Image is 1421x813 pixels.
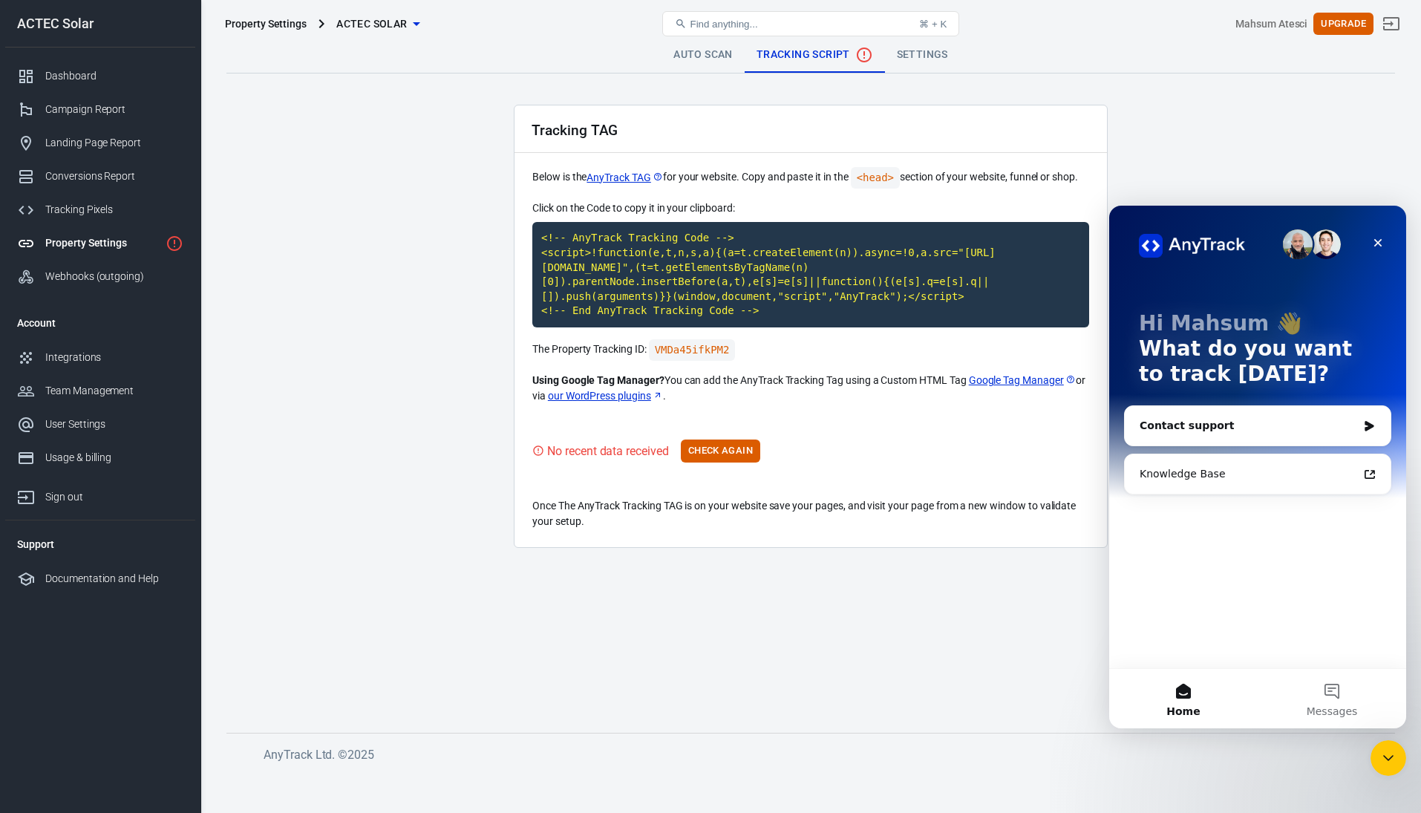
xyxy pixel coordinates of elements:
div: Visit your website to trigger the Tracking Tag and validate your setup. [532,442,669,460]
li: Support [5,526,195,562]
a: our WordPress plugins [548,388,663,404]
div: Landing Page Report [45,135,183,151]
button: ACTEC Solar [330,10,425,38]
a: Team Management [5,374,195,408]
a: Dashboard [5,59,195,93]
a: Webhooks (outgoing) [5,260,195,293]
button: Find anything...⌘ + K [662,11,959,36]
div: Usage & billing [45,450,183,466]
p: Once The AnyTrack Tracking TAG is on your website save your pages, and visit your page from a new... [532,498,1089,529]
li: Account [5,305,195,341]
h6: AnyTrack Ltd. © 2025 [264,745,1377,764]
div: Sign out [45,489,183,505]
div: Conversions Report [45,169,183,184]
div: ACTEC Solar [5,17,195,30]
a: Tracking Pixels [5,193,195,226]
a: Usage & billing [5,441,195,474]
div: Webhooks (outgoing) [45,269,183,284]
p: Below is the for your website. Copy and paste it in the section of your website, funnel or shop. [532,167,1089,189]
a: Google Tag Manager [969,373,1076,388]
span: Tracking Script [757,46,873,64]
iframe: Intercom live chat [1371,740,1406,776]
span: ACTEC Solar [336,15,407,33]
code: Click to copy [532,222,1089,327]
a: Conversions Report [5,160,195,193]
svg: No data received [855,46,873,64]
a: Property Settings [5,226,195,260]
div: Dashboard [45,68,183,84]
p: The Property Tracking ID: [532,339,1089,361]
a: Sign out [1373,6,1409,42]
div: Property Settings [225,16,307,31]
a: Campaign Report [5,93,195,126]
div: Property Settings [45,235,160,251]
a: AnyTrack TAG [587,170,662,186]
a: Integrations [5,341,195,374]
span: Find anything... [690,19,757,30]
div: ⌘ + K [919,19,947,30]
div: Team Management [45,383,183,399]
div: Campaign Report [45,102,183,117]
p: Click on the Code to copy it in your clipboard: [532,200,1089,216]
h2: Tracking TAG [532,123,618,138]
a: Auto Scan [661,37,745,73]
code: <head> [851,167,900,189]
a: Settings [885,37,960,73]
a: Sign out [5,474,195,514]
svg: Property is not installed yet [166,235,183,252]
button: Upgrade [1313,13,1373,36]
strong: Using Google Tag Manager? [532,374,664,386]
button: Check Again [681,440,760,463]
div: No recent data received [547,442,669,460]
a: User Settings [5,408,195,441]
div: Tracking Pixels [45,202,183,218]
iframe: Intercom live chat [1109,206,1406,728]
div: Integrations [45,350,183,365]
div: User Settings [45,417,183,432]
p: You can add the AnyTrack Tracking Tag using a Custom HTML Tag or via . [532,373,1089,404]
code: Click to copy [649,339,736,361]
div: Account id: DfuxZ675 [1235,16,1307,32]
a: Landing Page Report [5,126,195,160]
div: Documentation and Help [45,571,183,587]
